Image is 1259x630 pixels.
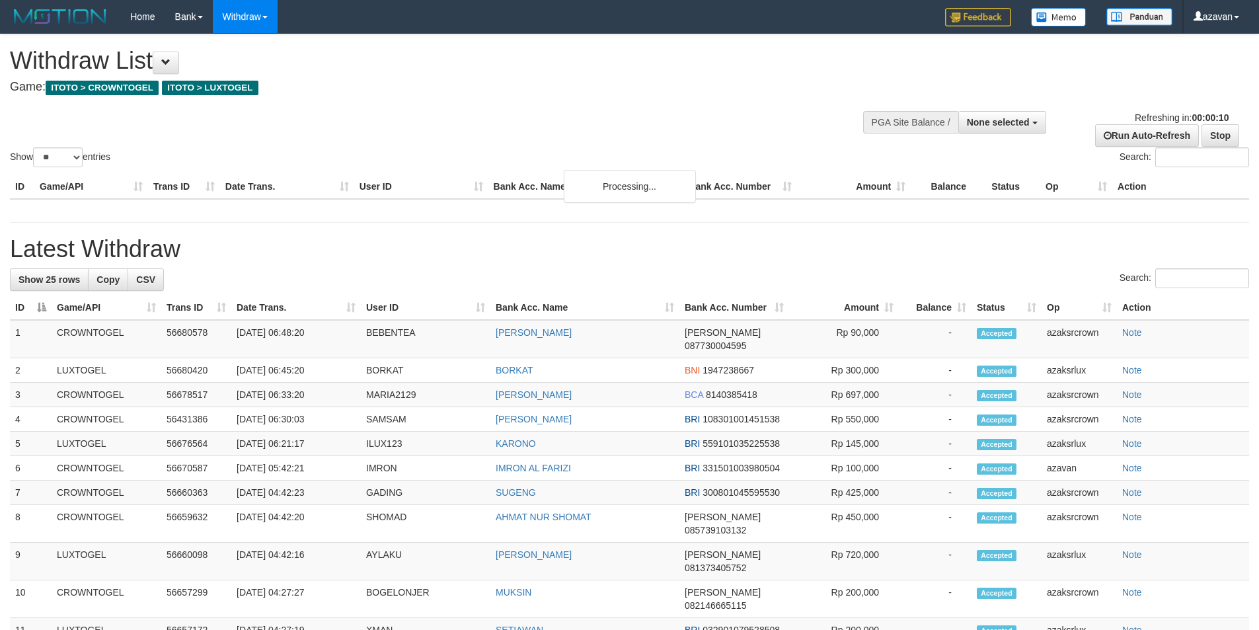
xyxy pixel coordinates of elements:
td: azaksrlux [1042,432,1117,456]
td: BEBENTEA [361,320,490,358]
td: - [899,505,972,543]
th: Bank Acc. Name [488,175,684,199]
td: Rp 697,000 [789,383,899,407]
td: 5 [10,432,52,456]
span: Refreshing in: [1135,112,1229,123]
a: Note [1122,365,1142,375]
td: 56660363 [161,481,231,505]
td: CROWNTOGEL [52,580,161,618]
td: SHOMAD [361,505,490,543]
td: azaksrcrown [1042,505,1117,543]
span: ITOTO > CROWNTOGEL [46,81,159,95]
td: LUXTOGEL [52,358,161,383]
th: Amount: activate to sort column ascending [789,295,899,320]
a: [PERSON_NAME] [496,414,572,424]
span: Copy 082146665115 to clipboard [685,600,746,611]
td: 56676564 [161,432,231,456]
span: ITOTO > LUXTOGEL [162,81,258,95]
td: azaksrcrown [1042,481,1117,505]
img: panduan.png [1106,8,1172,26]
th: Bank Acc. Name: activate to sort column ascending [490,295,679,320]
th: Trans ID [148,175,220,199]
a: Stop [1202,124,1239,147]
td: [DATE] 04:42:16 [231,543,361,580]
span: Accepted [977,414,1016,426]
a: Note [1122,414,1142,424]
td: 4 [10,407,52,432]
th: Bank Acc. Number: activate to sort column ascending [679,295,789,320]
td: LUXTOGEL [52,543,161,580]
td: [DATE] 06:45:20 [231,358,361,383]
td: 3 [10,383,52,407]
td: Rp 720,000 [789,543,899,580]
button: None selected [958,111,1046,134]
a: Note [1122,487,1142,498]
td: Rp 90,000 [789,320,899,358]
td: [DATE] 06:30:03 [231,407,361,432]
td: 56657299 [161,580,231,618]
td: [DATE] 06:33:20 [231,383,361,407]
td: 56670587 [161,456,231,481]
span: Accepted [977,366,1016,377]
th: Date Trans. [220,175,354,199]
td: 56659632 [161,505,231,543]
td: - [899,432,972,456]
td: 10 [10,580,52,618]
span: Copy [96,274,120,285]
td: azaksrcrown [1042,320,1117,358]
th: Op: activate to sort column ascending [1042,295,1117,320]
td: MARIA2129 [361,383,490,407]
h1: Withdraw List [10,48,826,74]
div: Processing... [564,170,696,203]
td: CROWNTOGEL [52,481,161,505]
input: Search: [1155,268,1249,288]
img: Button%20Memo.svg [1031,8,1087,26]
td: 56680420 [161,358,231,383]
h4: Game: [10,81,826,94]
span: Accepted [977,439,1016,450]
td: Rp 200,000 [789,580,899,618]
a: Copy [88,268,128,291]
a: MUKSIN [496,587,531,598]
td: 56660098 [161,543,231,580]
span: Copy 108301001451538 to clipboard [703,414,780,424]
th: ID [10,175,34,199]
td: - [899,481,972,505]
span: Copy 085739103132 to clipboard [685,525,746,535]
span: [PERSON_NAME] [685,327,761,338]
span: Accepted [977,390,1016,401]
a: Show 25 rows [10,268,89,291]
td: Rp 300,000 [789,358,899,383]
th: Bank Acc. Number [683,175,797,199]
a: [PERSON_NAME] [496,549,572,560]
span: Accepted [977,588,1016,599]
a: [PERSON_NAME] [496,389,572,400]
a: Note [1122,549,1142,560]
label: Show entries [10,147,110,167]
td: LUXTOGEL [52,432,161,456]
td: 56431386 [161,407,231,432]
a: Note [1122,463,1142,473]
td: BORKAT [361,358,490,383]
td: azaksrlux [1042,358,1117,383]
td: ILUX123 [361,432,490,456]
span: Copy 331501003980504 to clipboard [703,463,780,473]
td: 56678517 [161,383,231,407]
span: BRI [685,487,700,498]
td: CROWNTOGEL [52,407,161,432]
span: Copy 8140385418 to clipboard [706,389,757,400]
td: [DATE] 04:27:27 [231,580,361,618]
a: CSV [128,268,164,291]
a: BORKAT [496,365,533,375]
th: Status [986,175,1040,199]
th: Game/API: activate to sort column ascending [52,295,161,320]
span: Copy 1947238667 to clipboard [703,365,754,375]
span: [PERSON_NAME] [685,549,761,560]
h1: Latest Withdraw [10,236,1249,262]
span: Copy 087730004595 to clipboard [685,340,746,351]
td: [DATE] 04:42:20 [231,505,361,543]
th: User ID: activate to sort column ascending [361,295,490,320]
td: azaksrlux [1042,543,1117,580]
a: SUGENG [496,487,536,498]
a: Note [1122,327,1142,338]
